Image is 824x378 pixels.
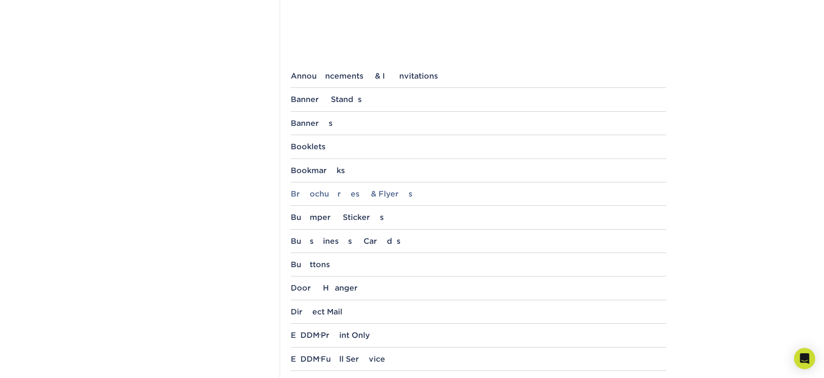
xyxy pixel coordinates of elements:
[319,333,321,337] small: ®
[291,142,666,151] div: Booklets
[319,357,321,361] small: ®
[291,166,666,175] div: Bookmarks
[291,355,666,363] div: EDDM Full Service
[794,348,815,369] div: Open Intercom Messenger
[291,237,666,246] div: Business Cards
[291,189,666,198] div: Brochures & Flyers
[291,260,666,269] div: Buttons
[291,331,666,340] div: EDDM Print Only
[291,72,666,80] div: Announcements & Invitations
[291,213,666,222] div: Bumper Stickers
[291,95,666,104] div: Banner Stands
[291,119,666,128] div: Banners
[291,307,666,316] div: Direct Mail
[291,283,666,292] div: Door Hanger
